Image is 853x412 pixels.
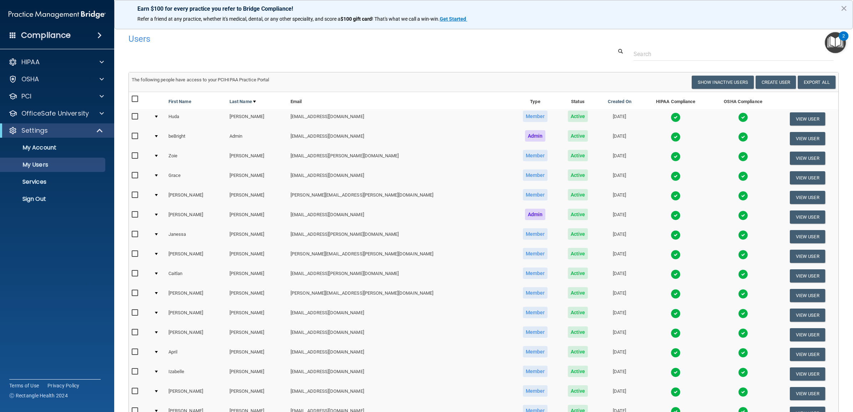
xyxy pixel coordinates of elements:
[5,144,102,151] p: My Account
[166,227,227,246] td: Janessa
[738,191,748,201] img: tick.e7d51cea.svg
[671,132,681,142] img: tick.e7d51cea.svg
[790,132,825,145] button: View User
[21,30,71,40] h4: Compliance
[790,171,825,184] button: View User
[790,348,825,361] button: View User
[790,387,825,400] button: View User
[229,97,256,106] a: Last Name
[166,109,227,129] td: Huda
[227,207,288,227] td: [PERSON_NAME]
[288,129,512,148] td: [EMAIL_ADDRESS][DOMAIN_NAME]
[166,305,227,325] td: [PERSON_NAME]
[9,109,104,118] a: OfficeSafe University
[288,207,512,227] td: [EMAIL_ADDRESS][DOMAIN_NAME]
[166,168,227,188] td: Grace
[597,345,642,364] td: [DATE]
[790,191,825,204] button: View User
[790,250,825,263] button: View User
[597,227,642,246] td: [DATE]
[738,367,748,377] img: tick.e7d51cea.svg
[525,209,546,220] span: Admin
[9,392,68,399] span: Ⓒ Rectangle Health 2024
[671,230,681,240] img: tick.e7d51cea.svg
[671,210,681,220] img: tick.e7d51cea.svg
[597,109,642,129] td: [DATE]
[738,171,748,181] img: tick.e7d51cea.svg
[9,382,39,389] a: Terms of Use
[568,248,588,259] span: Active
[790,112,825,126] button: View User
[568,150,588,161] span: Active
[440,16,466,22] strong: Get Started
[692,76,754,89] button: Show Inactive Users
[523,307,548,318] span: Member
[9,58,104,66] a: HIPAA
[790,328,825,341] button: View User
[738,309,748,319] img: tick.e7d51cea.svg
[523,228,548,240] span: Member
[568,130,588,142] span: Active
[227,325,288,345] td: [PERSON_NAME]
[671,112,681,122] img: tick.e7d51cea.svg
[671,289,681,299] img: tick.e7d51cea.svg
[227,168,288,188] td: [PERSON_NAME]
[288,345,512,364] td: [EMAIL_ADDRESS][DOMAIN_NAME]
[227,266,288,286] td: [PERSON_NAME]
[9,7,106,22] img: PMB logo
[227,148,288,168] td: [PERSON_NAME]
[227,345,288,364] td: [PERSON_NAME]
[523,268,548,279] span: Member
[227,227,288,246] td: [PERSON_NAME]
[9,75,104,83] a: OSHA
[523,385,548,397] span: Member
[671,269,681,279] img: tick.e7d51cea.svg
[288,168,512,188] td: [EMAIL_ADDRESS][DOMAIN_NAME]
[227,305,288,325] td: [PERSON_NAME]
[568,169,588,181] span: Active
[525,130,546,142] span: Admin
[227,246,288,266] td: [PERSON_NAME]
[597,286,642,305] td: [DATE]
[227,109,288,129] td: [PERSON_NAME]
[166,246,227,266] td: [PERSON_NAME]
[166,325,227,345] td: [PERSON_NAME]
[738,112,748,122] img: tick.e7d51cea.svg
[597,305,642,325] td: [DATE]
[288,109,512,129] td: [EMAIL_ADDRESS][DOMAIN_NAME]
[128,34,538,44] h4: Users
[523,150,548,161] span: Member
[738,210,748,220] img: tick.e7d51cea.svg
[671,387,681,397] img: tick.e7d51cea.svg
[798,76,836,89] a: Export All
[597,266,642,286] td: [DATE]
[634,47,833,61] input: Search
[738,348,748,358] img: tick.e7d51cea.svg
[21,109,89,118] p: OfficeSafe University
[21,92,31,101] p: PCI
[47,382,80,389] a: Privacy Policy
[842,36,845,45] div: 2
[841,2,847,14] button: Close
[21,58,40,66] p: HIPAA
[227,286,288,305] td: [PERSON_NAME]
[597,207,642,227] td: [DATE]
[738,387,748,397] img: tick.e7d51cea.svg
[288,227,512,246] td: [EMAIL_ADDRESS][PERSON_NAME][DOMAIN_NAME]
[512,92,558,109] th: Type
[9,92,104,101] a: PCI
[568,228,588,240] span: Active
[166,384,227,403] td: [PERSON_NAME]
[597,168,642,188] td: [DATE]
[523,287,548,299] span: Member
[288,286,512,305] td: [PERSON_NAME][EMAIL_ADDRESS][PERSON_NAME][DOMAIN_NAME]
[790,309,825,322] button: View User
[166,207,227,227] td: [PERSON_NAME]
[738,269,748,279] img: tick.e7d51cea.svg
[568,346,588,357] span: Active
[227,188,288,207] td: [PERSON_NAME]
[568,189,588,200] span: Active
[738,152,748,162] img: tick.e7d51cea.svg
[137,16,340,22] span: Refer a friend at any practice, whether it's medical, dental, or any other speciality, and score a
[227,364,288,384] td: [PERSON_NAME]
